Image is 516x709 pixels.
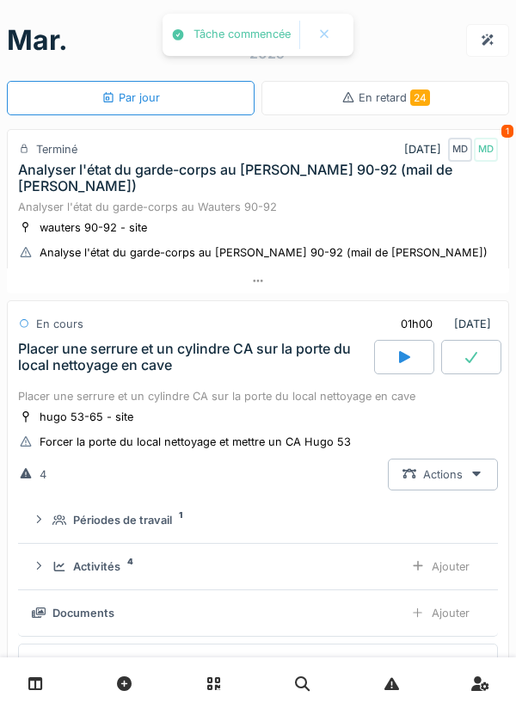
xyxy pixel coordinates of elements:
summary: DocumentsAjouter [25,597,491,629]
div: MD [448,138,472,162]
div: Analyse l'état du garde-corps au [PERSON_NAME] 90-92 (mail de [PERSON_NAME]) [40,244,488,261]
div: Documents [52,605,114,621]
div: 1 [501,125,513,138]
span: En retard [359,91,430,104]
div: wauters 90-92 - site [40,219,147,236]
summary: Activités4Ajouter [25,551,491,583]
div: Analyser l'état du garde-corps au Wauters 90-92 [18,199,498,215]
div: Activités [73,558,120,575]
div: Périodes de travail [73,512,172,528]
div: En cours [36,316,83,332]
div: Tâche commencée [193,28,291,42]
div: Placer une serrure et un cylindre CA sur la porte du local nettoyage en cave [18,388,498,404]
h1: mar. [7,24,68,57]
div: Ajouter [396,551,484,583]
div: Terminé [36,141,77,157]
div: [DATE] [404,138,498,162]
div: 01h00 [401,316,433,332]
div: Par jour [101,89,160,106]
div: Actions [388,459,498,490]
div: Ajouter [396,597,484,629]
div: 4 [40,466,46,483]
div: Placer une serrure et un cylindre CA sur la porte du local nettoyage en cave [18,341,371,373]
div: [DATE] [386,308,498,340]
summary: Périodes de travail1 [25,504,491,536]
div: MD [474,138,498,162]
div: Forcer la porte du local nettoyage et mettre un CA Hugo 53 [40,434,351,450]
div: Modifier [400,651,494,683]
div: hugo 53-65 - site [40,409,133,425]
span: 24 [410,89,430,106]
div: Analyser l'état du garde-corps au [PERSON_NAME] 90-92 (mail de [PERSON_NAME]) [18,162,498,194]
